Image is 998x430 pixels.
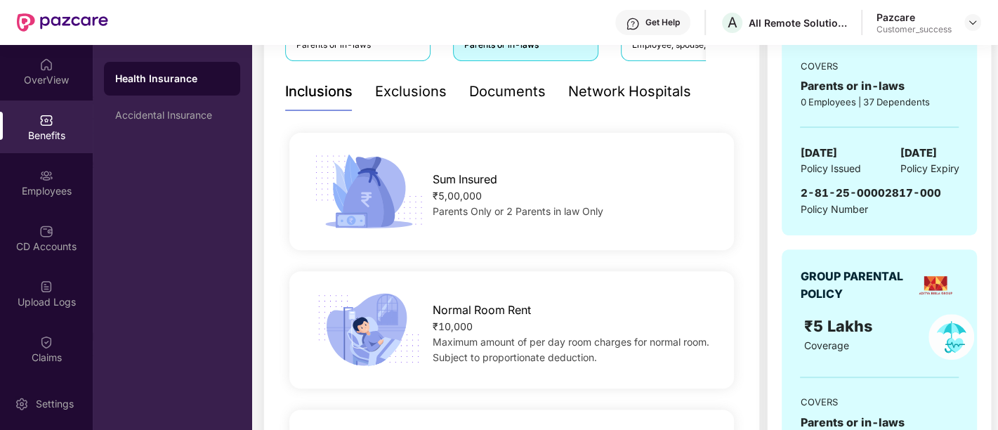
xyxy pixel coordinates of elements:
[39,224,53,238] img: svg+xml;base64,PHN2ZyBpZD0iQ0RfQWNjb3VudHMiIGRhdGEtbmFtZT0iQ0QgQWNjb3VudHMiIHhtbG5zPSJodHRwOi8vd3...
[433,188,714,204] div: ₹5,00,000
[967,17,978,28] img: svg+xml;base64,PHN2ZyBpZD0iRHJvcGRvd24tMzJ4MzIiIHhtbG5zPSJodHRwOi8vd3d3LnczLm9yZy8yMDAwL3N2ZyIgd2...
[876,24,952,35] div: Customer_success
[296,39,419,52] div: Parents or in-laws
[469,81,546,103] div: Documents
[876,11,952,24] div: Pazcare
[645,17,680,28] div: Get Help
[433,205,603,217] span: Parents Only or 2 Parents in law Only
[115,72,229,86] div: Health Insurance
[433,301,531,319] span: Normal Room Rent
[310,150,428,233] img: icon
[310,289,428,371] img: icon
[433,336,709,363] span: Maximum amount of per day room charges for normal room. Subject to proportionate deduction.
[800,203,867,215] span: Policy Number
[39,58,53,72] img: svg+xml;base64,PHN2ZyBpZD0iSG9tZSIgeG1sbnM9Imh0dHA6Ly93d3cudzMub3JnLzIwMDAvc3ZnIiB3aWR0aD0iMjAiIG...
[728,14,737,31] span: A
[800,77,959,95] div: Parents or in-laws
[917,266,954,304] img: insurerLogo
[900,161,959,176] span: Policy Expiry
[568,81,691,103] div: Network Hospitals
[749,16,847,30] div: All Remote Solutions Private Limited
[900,145,936,162] span: [DATE]
[15,397,29,411] img: svg+xml;base64,PHN2ZyBpZD0iU2V0dGluZy0yMHgyMCIgeG1sbnM9Imh0dHA6Ly93d3cudzMub3JnLzIwMDAvc3ZnIiB3aW...
[17,13,108,32] img: New Pazcare Logo
[39,113,53,127] img: svg+xml;base64,PHN2ZyBpZD0iQmVuZWZpdHMiIHhtbG5zPSJodHRwOi8vd3d3LnczLm9yZy8yMDAwL3N2ZyIgd2lkdGg9Ij...
[433,171,497,188] span: Sum Insured
[39,280,53,294] img: svg+xml;base64,PHN2ZyBpZD0iVXBsb2FkX0xvZ3MiIGRhdGEtbmFtZT0iVXBsb2FkIExvZ3MiIHhtbG5zPSJodHRwOi8vd3...
[800,161,860,176] span: Policy Issued
[632,39,764,52] div: Employee, spouse, children
[800,186,940,200] span: 2-81-25-00002817-000
[800,145,836,162] span: [DATE]
[32,397,78,411] div: Settings
[115,110,229,121] div: Accidental Insurance
[800,268,912,303] div: GROUP PARENTAL POLICY
[928,314,974,360] img: policyIcon
[800,95,959,109] div: 0 Employees | 37 Dependents
[375,81,447,103] div: Exclusions
[804,317,876,335] span: ₹5 Lakhs
[433,319,714,334] div: ₹10,000
[39,335,53,349] img: svg+xml;base64,PHN2ZyBpZD0iQ2xhaW0iIHhtbG5zPSJodHRwOi8vd3d3LnczLm9yZy8yMDAwL3N2ZyIgd2lkdGg9IjIwIi...
[706,7,738,60] button: ellipsis
[285,81,353,103] div: Inclusions
[800,59,959,73] div: COVERS
[464,39,587,52] div: Parents or in-laws
[800,395,959,409] div: COVERS
[804,339,849,351] span: Coverage
[39,169,53,183] img: svg+xml;base64,PHN2ZyBpZD0iRW1wbG95ZWVzIiB4bWxucz0iaHR0cDovL3d3dy53My5vcmcvMjAwMC9zdmciIHdpZHRoPS...
[626,17,640,31] img: svg+xml;base64,PHN2ZyBpZD0iSGVscC0zMngzMiIgeG1sbnM9Imh0dHA6Ly93d3cudzMub3JnLzIwMDAvc3ZnIiB3aWR0aD...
